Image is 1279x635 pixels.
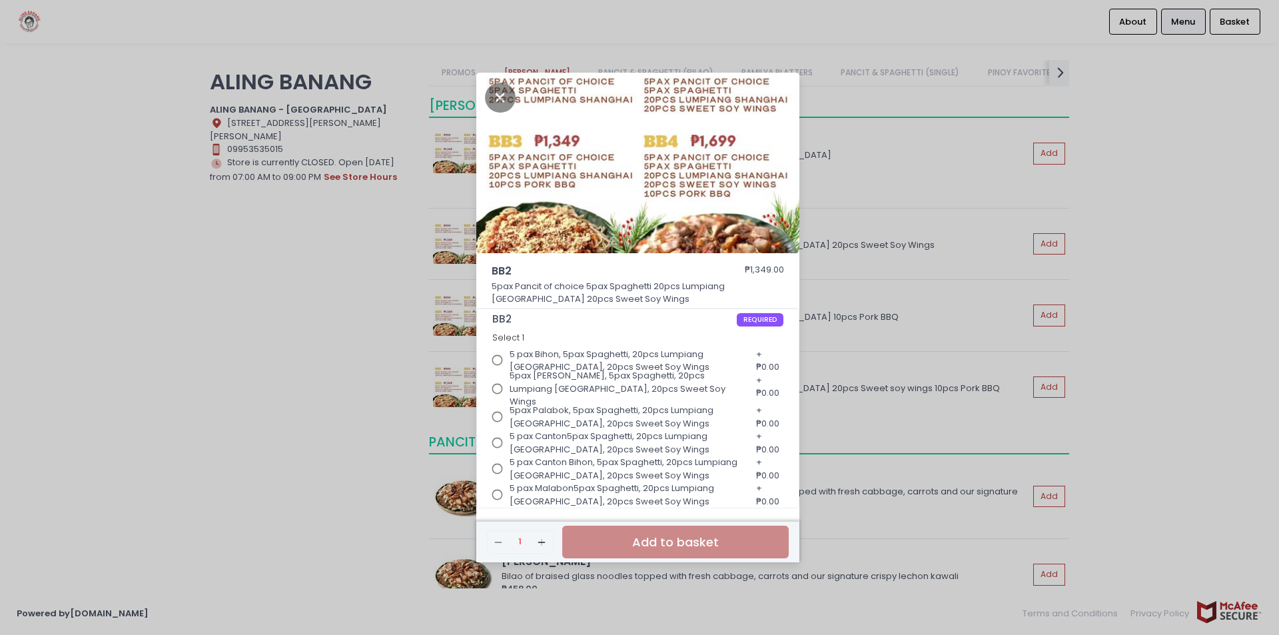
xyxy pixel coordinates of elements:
[510,456,741,482] span: 5 pax Canton Bihon, 5pax Spaghetti, 20pcs Lumpiang [GEOGRAPHIC_DATA], 20pcs Sweet Soy Wings
[510,430,741,456] span: 5 pax Canton5pax Spaghetti, 20pcs Lumpiang [GEOGRAPHIC_DATA], 20pcs Sweet Soy Wings
[492,263,711,279] span: BB2
[510,369,741,408] span: 5pax [PERSON_NAME], 5pax Spaghetti, 20pcs Lumpiang [GEOGRAPHIC_DATA], 20pcs Sweet Soy Wings
[510,404,741,430] span: 5pax Palabok, 5pax Spaghetti, 20pcs Lumpiang [GEOGRAPHIC_DATA], 20pcs Sweet Soy Wings
[492,313,737,325] span: BB2
[562,526,789,558] button: Add to basket
[492,332,524,343] span: Select 1
[737,313,784,326] span: REQUIRED
[751,400,783,434] div: + ₱0.00
[485,90,516,103] button: Close
[751,478,783,512] div: + ₱0.00
[476,73,799,254] img: BB2
[751,343,783,378] div: + ₱0.00
[510,348,741,374] span: 5 pax Bihon, 5pax Spaghetti, 20pcs Lumpiang [GEOGRAPHIC_DATA], 20pcs Sweet Soy Wings
[492,280,785,306] p: 5pax Pancit of choice 5pax Spaghetti 20pcs Lumpiang [GEOGRAPHIC_DATA] 20pcs Sweet Soy Wings
[751,369,783,408] div: + ₱0.00
[751,426,783,460] div: + ₱0.00
[751,452,783,486] div: + ₱0.00
[510,482,741,508] span: 5 pax Malabon5pax Spaghetti, 20pcs Lumpiang [GEOGRAPHIC_DATA], 20pcs Sweet Soy Wings
[745,263,784,279] div: ₱1,349.00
